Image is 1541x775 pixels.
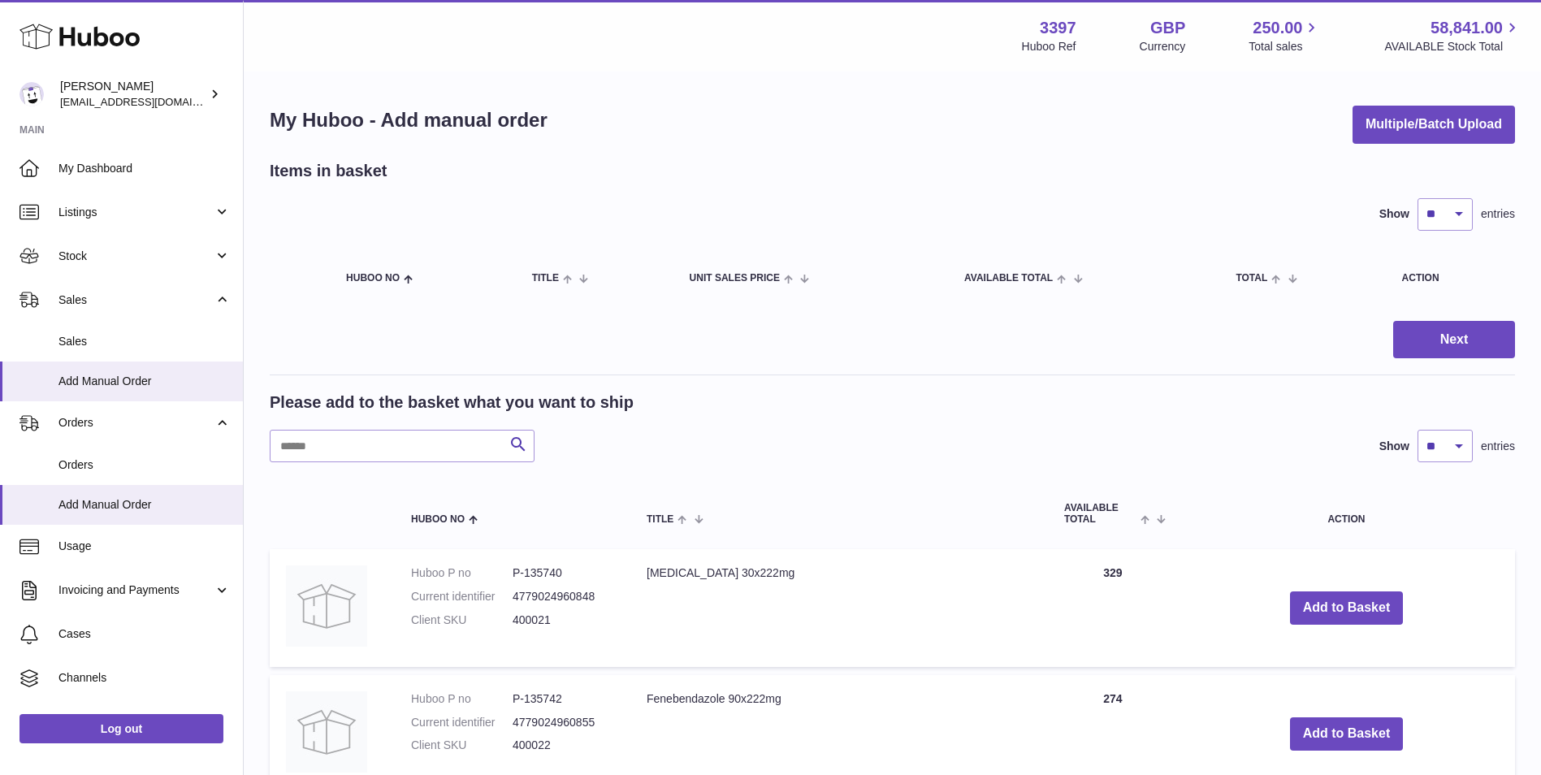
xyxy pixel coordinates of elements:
[1393,321,1515,359] button: Next
[1064,503,1136,524] span: AVAILABLE Total
[513,738,614,753] dd: 400022
[411,613,513,628] dt: Client SKU
[411,738,513,753] dt: Client SKU
[1379,206,1409,222] label: Show
[58,457,231,473] span: Orders
[1402,273,1499,284] div: Action
[346,273,400,284] span: Huboo no
[1249,39,1321,54] span: Total sales
[513,589,614,604] dd: 4779024960848
[1022,39,1076,54] div: Huboo Ref
[58,582,214,598] span: Invoicing and Payments
[286,691,367,773] img: Fenebendazole 90x222mg
[270,107,548,133] h1: My Huboo - Add manual order
[532,273,559,284] span: Title
[58,374,231,389] span: Add Manual Order
[58,205,214,220] span: Listings
[270,392,634,413] h2: Please add to the basket what you want to ship
[60,79,206,110] div: [PERSON_NAME]
[58,539,231,554] span: Usage
[58,292,214,308] span: Sales
[513,691,614,707] dd: P-135742
[1481,206,1515,222] span: entries
[1249,17,1321,54] a: 250.00 Total sales
[411,589,513,604] dt: Current identifier
[270,160,387,182] h2: Items in basket
[513,715,614,730] dd: 4779024960855
[1384,39,1522,54] span: AVAILABLE Stock Total
[1048,549,1178,667] td: 329
[411,715,513,730] dt: Current identifier
[690,273,780,284] span: Unit Sales Price
[964,273,1053,284] span: AVAILABLE Total
[1040,17,1076,39] strong: 3397
[58,670,231,686] span: Channels
[1150,17,1185,39] strong: GBP
[286,565,367,647] img: Fenbendazole 30x222mg
[1353,106,1515,144] button: Multiple/Batch Upload
[19,714,223,743] a: Log out
[58,497,231,513] span: Add Manual Order
[1236,273,1267,284] span: Total
[647,514,673,525] span: Title
[630,549,1048,667] td: [MEDICAL_DATA] 30x222mg
[60,95,239,108] span: [EMAIL_ADDRESS][DOMAIN_NAME]
[58,334,231,349] span: Sales
[19,82,44,106] img: sales@canchema.com
[58,626,231,642] span: Cases
[58,161,231,176] span: My Dashboard
[58,415,214,431] span: Orders
[1431,17,1503,39] span: 58,841.00
[1290,717,1404,751] button: Add to Basket
[1290,591,1404,625] button: Add to Basket
[1384,17,1522,54] a: 58,841.00 AVAILABLE Stock Total
[411,514,465,525] span: Huboo no
[411,565,513,581] dt: Huboo P no
[1178,487,1515,540] th: Action
[1140,39,1186,54] div: Currency
[1379,439,1409,454] label: Show
[1481,439,1515,454] span: entries
[58,249,214,264] span: Stock
[1253,17,1302,39] span: 250.00
[513,565,614,581] dd: P-135740
[411,691,513,707] dt: Huboo P no
[513,613,614,628] dd: 400021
